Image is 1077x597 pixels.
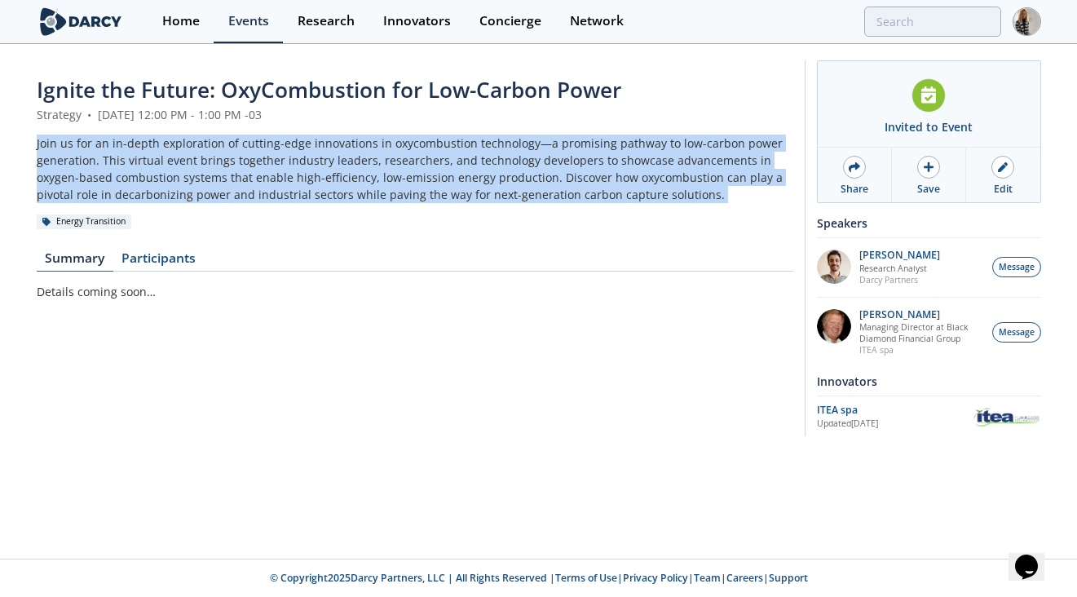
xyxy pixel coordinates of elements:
[992,322,1041,343] button: Message
[37,7,126,36] img: logo-wide.svg
[769,571,808,585] a: Support
[162,15,200,28] div: Home
[1009,532,1061,581] iframe: chat widget
[859,263,940,274] p: Research Analyst
[859,250,940,261] p: [PERSON_NAME]
[570,15,624,28] div: Network
[817,309,851,343] img: 5c882eca-8b14-43be-9dc2-518e113e9a37
[973,405,1041,429] img: ITEA spa
[864,7,1001,37] input: Advanced Search
[817,250,851,284] img: e78dc165-e339-43be-b819-6f39ce58aec6
[555,571,617,585] a: Terms of Use
[37,106,793,123] div: Strategy [DATE] 12:00 PM - 1:00 PM -03
[917,182,940,197] div: Save
[40,571,1038,586] p: © Copyright 2025 Darcy Partners, LLC | All Rights Reserved | | | | |
[383,15,451,28] div: Innovators
[992,257,1041,277] button: Message
[817,403,973,418] div: ITEA spa
[999,261,1035,274] span: Message
[37,283,793,300] p: Details coming soon…
[37,214,132,229] div: Energy Transition
[298,15,355,28] div: Research
[113,252,205,272] a: Participants
[841,182,868,197] div: Share
[994,182,1013,197] div: Edit
[817,418,973,431] div: Updated [DATE]
[479,15,541,28] div: Concierge
[85,107,95,122] span: •
[37,252,113,272] a: Summary
[859,321,983,344] p: Managing Director at Black Diamond Financial Group
[228,15,269,28] div: Events
[817,367,1041,396] div: Innovators
[623,571,688,585] a: Privacy Policy
[37,135,793,203] div: Join us for an in-depth exploration of cutting-edge innovations in oxycombustion technology—a pro...
[37,75,621,104] span: Ignite the Future: OxyCombustion for Low-Carbon Power
[999,326,1035,339] span: Message
[817,209,1041,237] div: Speakers
[859,309,983,321] p: [PERSON_NAME]
[694,571,721,585] a: Team
[859,344,983,356] p: ITEA spa
[726,571,763,585] a: Careers
[885,118,973,135] div: Invited to Event
[859,274,940,285] p: Darcy Partners
[966,148,1039,202] a: Edit
[1013,7,1041,36] img: Profile
[817,402,1041,431] a: ITEA spa Updated[DATE] ITEA spa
